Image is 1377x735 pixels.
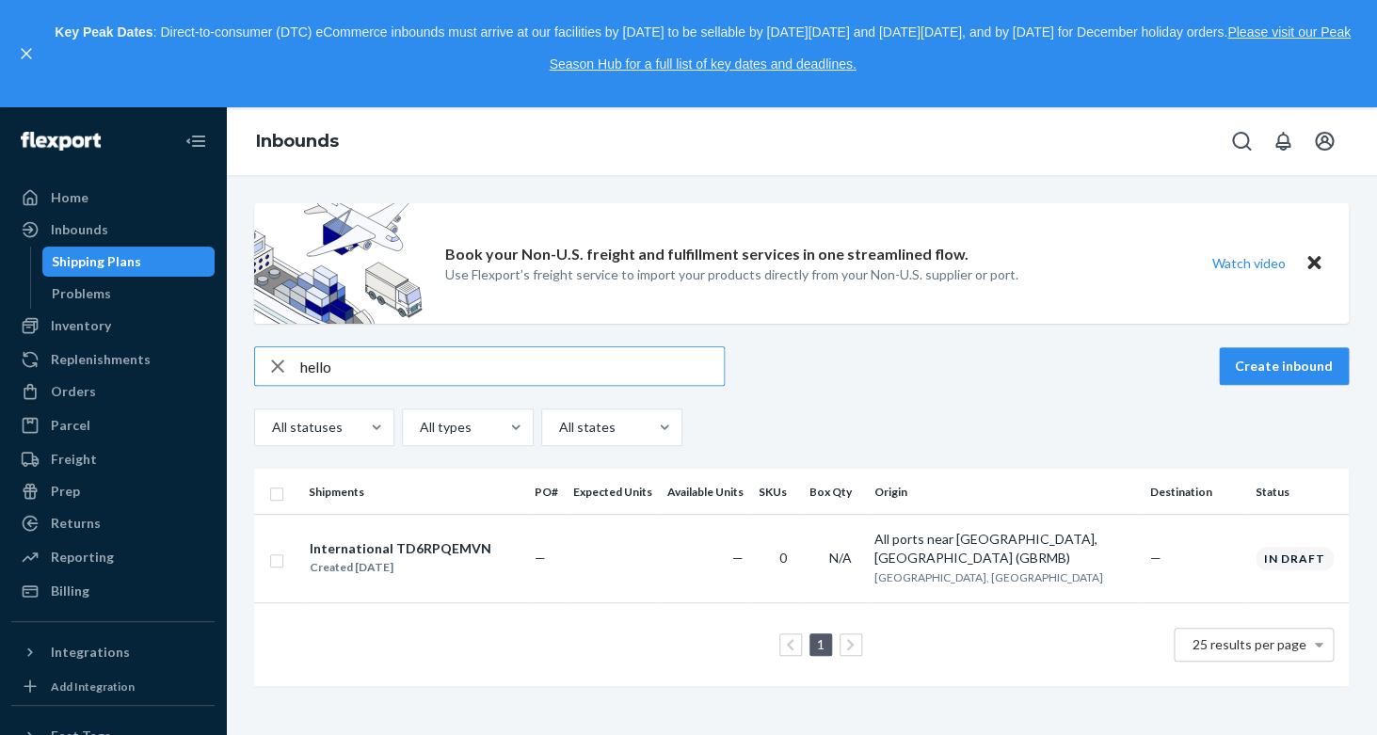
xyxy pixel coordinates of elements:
th: Expected Units [566,469,660,514]
div: Prep [51,482,80,501]
button: Close Navigation [177,122,215,160]
a: Returns [11,508,215,538]
a: Orders [11,376,215,407]
button: Open account menu [1305,122,1343,160]
div: International TD6RPQEMVN [310,539,491,558]
span: — [732,550,744,566]
th: SKUs [751,469,802,514]
p: Use Flexport’s freight service to import your products directly from your Non-U.S. supplier or port. [445,265,1018,284]
a: Home [11,183,215,213]
a: Inbounds [11,215,215,245]
button: Open Search Box [1223,122,1260,160]
button: Integrations [11,637,215,667]
a: Problems [42,279,216,309]
div: Freight [51,450,97,469]
th: Shipments [301,469,527,514]
a: Page 1 is your current page [813,636,828,652]
a: Prep [11,476,215,506]
span: — [1150,550,1161,566]
a: Shipping Plans [42,247,216,277]
input: All states [557,418,559,437]
th: PO# [527,469,566,514]
button: Close [1302,250,1326,278]
div: Reporting [51,548,114,567]
button: Create inbound [1219,347,1349,385]
div: Created [DATE] [310,558,491,577]
div: Inventory [51,316,111,335]
img: Flexport logo [21,132,101,151]
a: Replenishments [11,344,215,375]
a: Freight [11,444,215,474]
a: Inbounds [256,131,339,152]
th: Destination [1143,469,1248,514]
a: Billing [11,576,215,606]
p: Book your Non-U.S. freight and fulfillment services in one streamlined flow. [445,244,969,265]
div: Home [51,188,88,207]
span: [GEOGRAPHIC_DATA], [GEOGRAPHIC_DATA] [874,570,1103,584]
div: Orders [51,382,96,401]
th: Box Qty [802,469,867,514]
ol: breadcrumbs [241,115,354,169]
button: Open notifications [1264,122,1302,160]
div: Parcel [51,416,90,435]
div: Inbounds [51,220,108,239]
span: 0 [779,550,787,566]
a: Add Integration [11,675,215,697]
div: Replenishments [51,350,151,369]
input: Search inbounds by name, destination, msku... [300,347,724,385]
a: Parcel [11,410,215,440]
button: Watch video [1200,250,1298,278]
th: Available Units [660,469,751,514]
div: Integrations [51,643,130,662]
div: Billing [51,582,89,600]
div: All ports near [GEOGRAPHIC_DATA], [GEOGRAPHIC_DATA] (GBRMB) [874,530,1135,567]
a: Inventory [11,311,215,341]
p: : Direct-to-consumer (DTC) eCommerce inbounds must arrive at our facilities by [DATE] to be sella... [45,17,1360,80]
button: close, [17,44,36,63]
div: Returns [51,514,101,533]
div: In draft [1256,547,1334,570]
span: 25 results per page [1193,636,1306,652]
span: N/A [829,550,852,566]
div: Shipping Plans [52,252,141,271]
div: Problems [52,284,111,303]
div: Add Integration [51,679,135,695]
input: All statuses [270,418,272,437]
th: Origin [867,469,1143,514]
strong: Key Peak Dates [55,24,152,40]
th: Status [1248,469,1349,514]
span: — [535,550,546,566]
a: Please visit our Peak Season Hub for a full list of key dates and deadlines. [549,24,1350,72]
a: Reporting [11,542,215,572]
input: All types [418,418,420,437]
